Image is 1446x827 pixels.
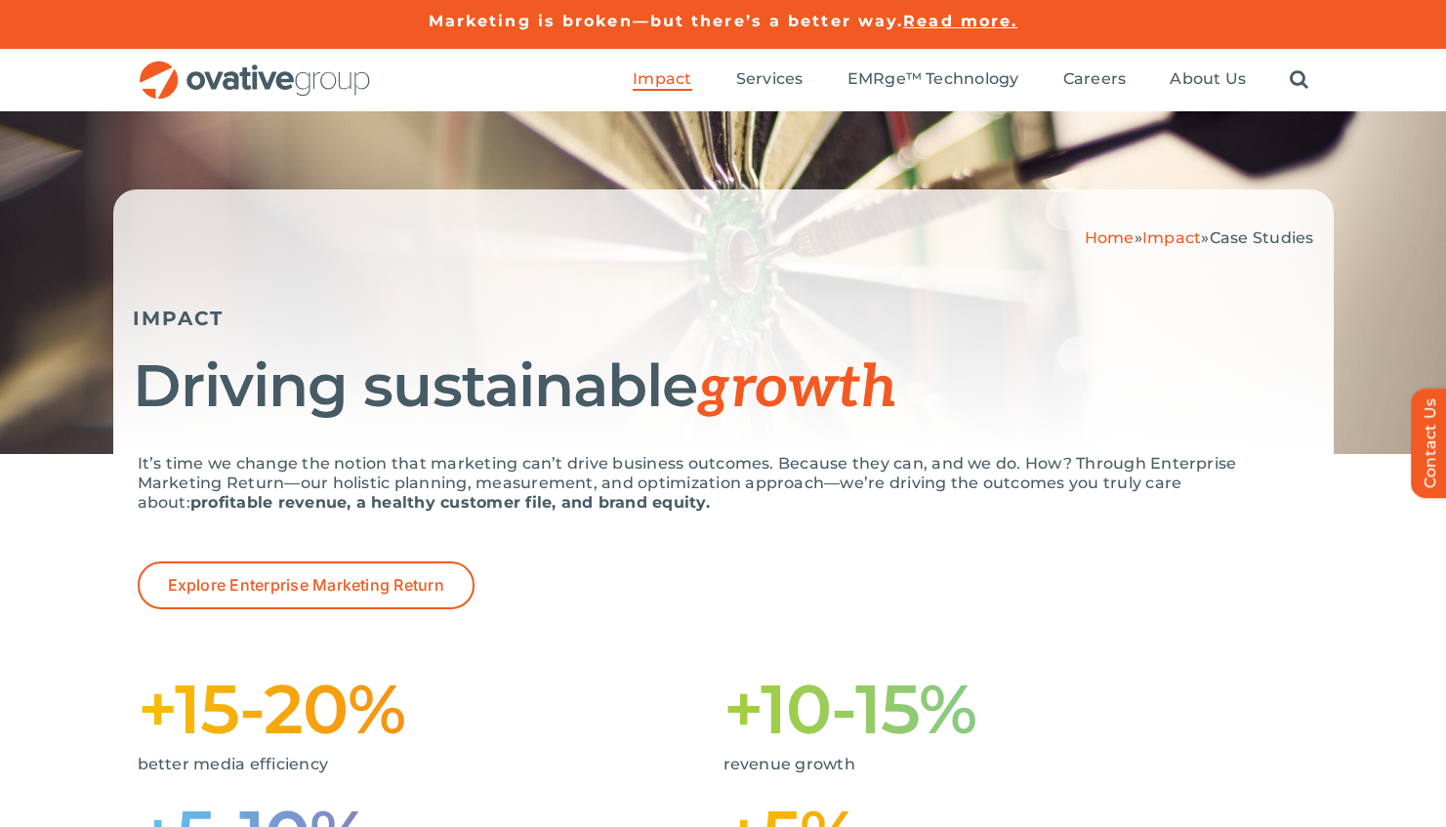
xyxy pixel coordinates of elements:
a: OG_Full_horizontal_RGB [138,59,372,77]
a: Search [1290,69,1308,91]
a: Services [736,69,804,91]
h5: IMPACT [133,307,1314,330]
span: Case Studies [1210,228,1314,247]
a: Marketing is broken—but there’s a better way. [429,12,904,30]
a: Careers [1063,69,1127,91]
h1: Driving sustainable [133,354,1314,420]
a: EMRge™ Technology [847,69,1019,91]
a: Impact [1142,228,1201,247]
span: About Us [1170,69,1246,89]
a: Read more. [903,12,1017,30]
span: » » [1085,228,1314,247]
span: growth [697,353,896,424]
a: Explore Enterprise Marketing Return [138,561,475,609]
h1: +15-20% [138,678,723,740]
span: Careers [1063,69,1127,89]
span: Services [736,69,804,89]
nav: Menu [633,49,1308,111]
strong: profitable revenue, a healthy customer file, and brand equity. [190,493,710,512]
p: It’s time we change the notion that marketing can’t drive business outcomes. Because they can, an... [138,454,1309,513]
a: Impact [633,69,691,91]
a: Home [1085,228,1135,247]
span: Impact [633,69,691,89]
h1: +10-15% [723,678,1309,740]
p: revenue growth [723,755,1280,774]
span: EMRge™ Technology [847,69,1019,89]
span: Explore Enterprise Marketing Return [168,576,444,595]
a: About Us [1170,69,1246,91]
p: better media efficiency [138,755,694,774]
